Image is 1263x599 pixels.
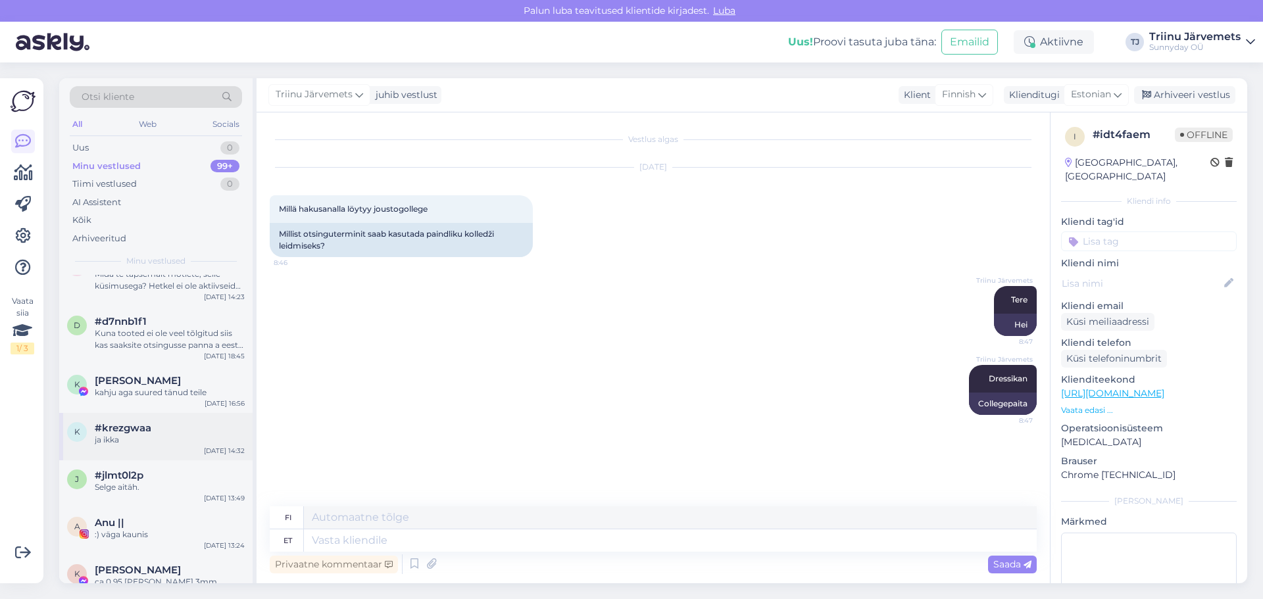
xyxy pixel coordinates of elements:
[204,540,245,550] div: [DATE] 13:24
[72,178,137,191] div: Tiimi vestlused
[1061,468,1237,482] p: Chrome [TECHNICAL_ID]
[370,88,437,102] div: juhib vestlust
[70,116,85,133] div: All
[1065,156,1210,183] div: [GEOGRAPHIC_DATA], [GEOGRAPHIC_DATA]
[1061,373,1237,387] p: Klienditeekond
[82,90,134,104] span: Otsi kliente
[95,375,181,387] span: Kristi Truu
[709,5,739,16] span: Luba
[1061,313,1154,331] div: Küsi meiliaadressi
[1061,387,1164,399] a: [URL][DOMAIN_NAME]
[95,529,245,540] div: :) väga kaunis
[994,314,1037,336] div: Hei
[1134,86,1235,104] div: Arhiveeri vestlus
[279,204,428,214] span: Millä hakusanalla löytyy joustogollege
[941,30,998,55] button: Emailid
[1149,42,1241,53] div: Sunnyday OÜ
[788,36,813,48] b: Uus!
[95,517,124,529] span: Anu ||
[210,116,242,133] div: Socials
[72,141,89,155] div: Uus
[1062,276,1222,291] input: Lisa nimi
[95,564,181,576] span: Kristine Allik
[276,87,353,102] span: Triinu Järvemets
[1175,128,1233,142] span: Offline
[1149,32,1255,53] a: Triinu JärvemetsSunnyday OÜ
[899,88,931,102] div: Klient
[1061,454,1237,468] p: Brauser
[270,223,533,257] div: Millist otsinguterminit saab kasutada paindliku kolledži leidmiseks?
[983,416,1033,425] span: 8:47
[11,89,36,114] img: Askly Logo
[204,446,245,456] div: [DATE] 14:32
[284,529,292,552] div: et
[205,398,245,408] div: [DATE] 16:56
[270,556,398,573] div: Privaatne kommentaar
[220,178,239,191] div: 0
[1071,87,1111,102] span: Estonian
[72,160,141,173] div: Minu vestlused
[1061,336,1237,350] p: Kliendi telefon
[220,141,239,155] div: 0
[1061,215,1237,229] p: Kliendi tag'id
[1061,350,1167,368] div: Küsi telefoninumbrit
[1061,195,1237,207] div: Kliendi info
[1061,515,1237,529] p: Märkmed
[976,276,1033,285] span: Triinu Järvemets
[95,387,245,398] div: kahju aga suured tänud teile
[74,521,80,531] span: A
[72,232,126,245] div: Arhiveeritud
[976,354,1033,364] span: Triinu Järvemets
[126,255,186,267] span: Minu vestlused
[75,474,79,484] span: j
[72,196,121,209] div: AI Assistent
[788,34,936,50] div: Proovi tasuta juba täna:
[72,214,91,227] div: Kõik
[1004,88,1060,102] div: Klienditugi
[11,343,34,354] div: 1 / 3
[1149,32,1241,42] div: Triinu Järvemets
[942,87,976,102] span: Finnish
[1074,132,1076,141] span: i
[1126,33,1144,51] div: TJ
[74,569,80,579] span: K
[989,373,1028,383] span: Dressikan
[204,292,245,302] div: [DATE] 14:23
[11,295,34,354] div: Vaata siia
[1093,127,1175,143] div: # idt4faem
[1061,404,1237,416] p: Vaata edasi ...
[95,422,151,434] span: #krezgwaa
[74,379,80,389] span: K
[204,493,245,503] div: [DATE] 13:49
[95,481,245,493] div: Selge aitäh.
[95,327,245,351] div: Kuna tooted ei ole veel tõlgitud siis kas saaksite otsingusse panna a eesti keeles [PERSON_NAME]
[1061,435,1237,449] p: [MEDICAL_DATA]
[136,116,159,133] div: Web
[1061,256,1237,270] p: Kliendi nimi
[1014,30,1094,54] div: Aktiivne
[210,160,239,173] div: 99+
[95,469,143,481] span: #jlmt0l2p
[1011,295,1028,304] span: Tere
[270,133,1037,145] div: Vestlus algas
[95,316,147,327] span: #d7nnb1f1
[74,320,80,330] span: d
[274,258,323,268] span: 8:46
[1061,299,1237,313] p: Kliendi email
[285,506,291,529] div: fi
[983,337,1033,347] span: 8:47
[95,576,245,588] div: ca 0,95 [PERSON_NAME] 3mm
[1061,495,1237,507] div: [PERSON_NAME]
[95,434,245,446] div: ja ikka
[969,393,1037,415] div: Collegepaita
[1061,231,1237,251] input: Lisa tag
[95,268,245,292] div: Mida te täpsemalt mõtlete, selle küsimusega? Hetkel ei ole aktiivseid sooduskponge.
[74,427,80,437] span: k
[204,351,245,361] div: [DATE] 18:45
[993,558,1031,570] span: Saada
[270,161,1037,173] div: [DATE]
[1061,421,1237,435] p: Operatsioonisüsteem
